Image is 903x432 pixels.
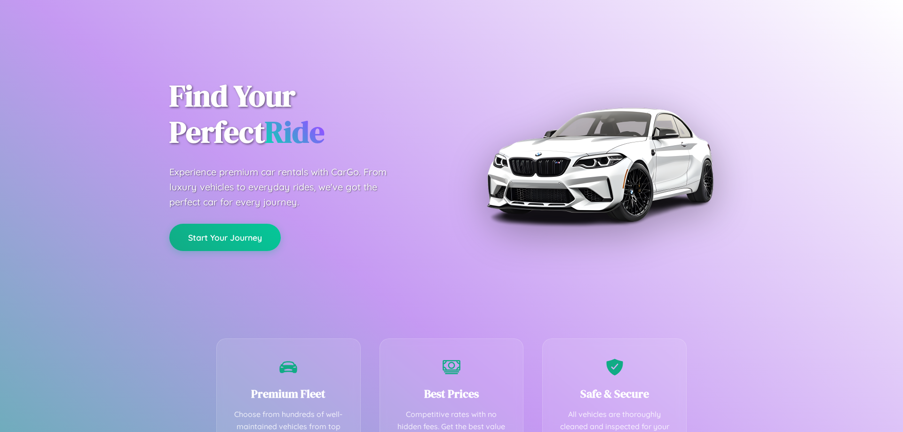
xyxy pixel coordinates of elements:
[482,47,717,282] img: Premium BMW car rental vehicle
[169,224,281,251] button: Start Your Journey
[394,386,509,401] h3: Best Prices
[231,386,346,401] h3: Premium Fleet
[265,111,325,152] span: Ride
[169,165,404,210] p: Experience premium car rentals with CarGo. From luxury vehicles to everyday rides, we've got the ...
[557,386,672,401] h3: Safe & Secure
[169,78,437,150] h1: Find Your Perfect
